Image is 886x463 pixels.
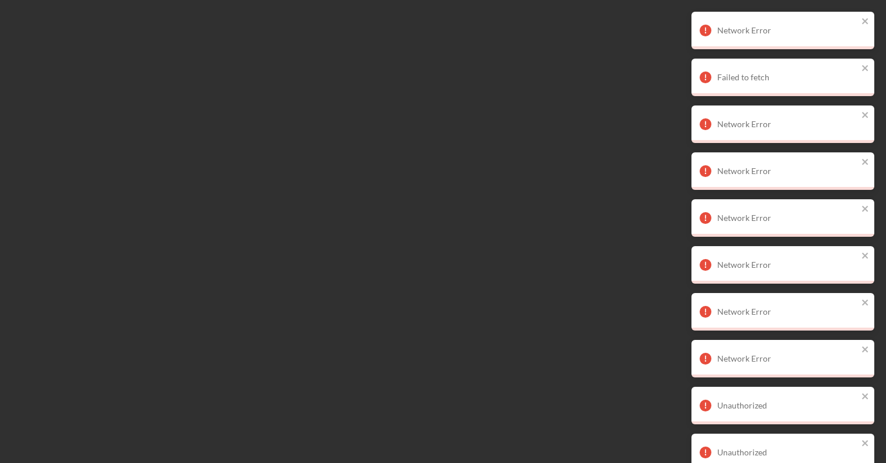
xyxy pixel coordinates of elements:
div: Unauthorized [717,401,858,410]
div: Network Error [717,213,858,223]
button: close [861,345,870,356]
button: close [861,251,870,262]
div: Network Error [717,307,858,316]
div: Network Error [717,26,858,35]
div: Failed to fetch [717,73,858,82]
button: close [861,298,870,309]
button: close [861,16,870,28]
button: close [861,438,870,450]
button: close [861,391,870,403]
div: Network Error [717,260,858,270]
button: close [861,204,870,215]
div: Network Error [717,166,858,176]
div: Network Error [717,354,858,363]
button: close [861,63,870,74]
div: Unauthorized [717,448,858,457]
div: Network Error [717,120,858,129]
button: close [861,157,870,168]
button: close [861,110,870,121]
